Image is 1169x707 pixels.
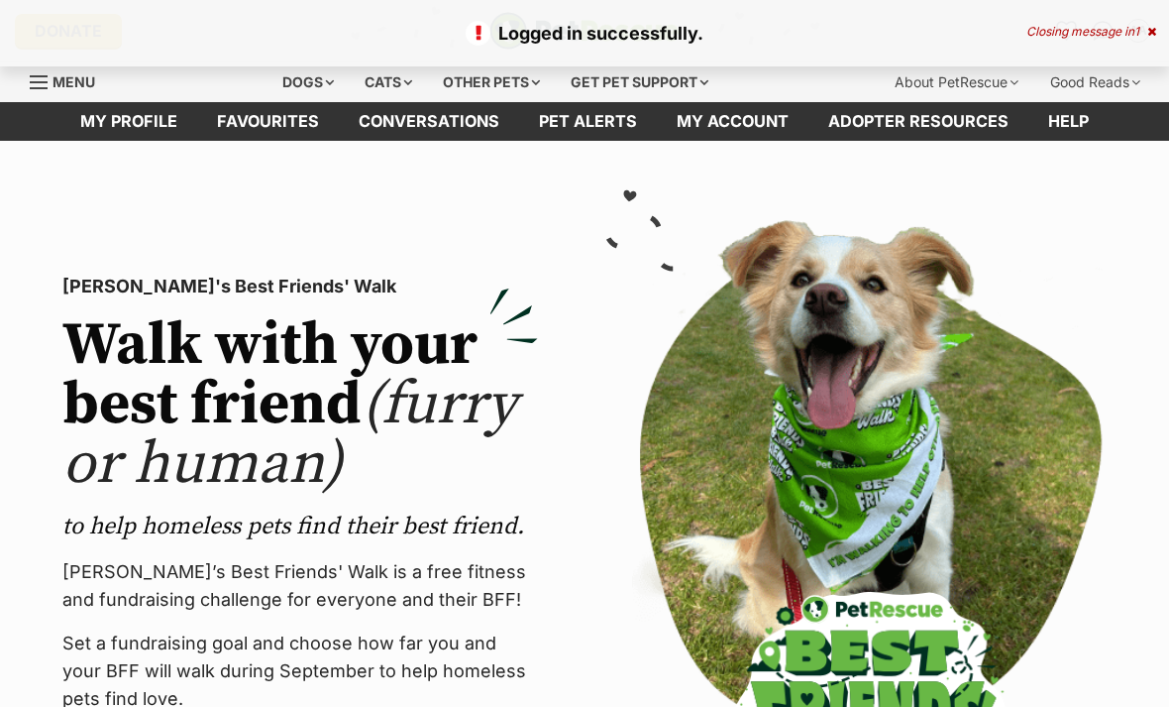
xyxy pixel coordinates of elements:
span: Menu [53,73,95,90]
p: [PERSON_NAME]'s Best Friends' Walk [62,273,538,300]
a: Favourites [197,102,339,141]
div: Cats [351,62,426,102]
a: Help [1028,102,1109,141]
div: Get pet support [557,62,722,102]
div: Dogs [268,62,348,102]
span: (furry or human) [62,368,517,502]
p: to help homeless pets find their best friend. [62,511,538,542]
h2: Walk with your best friend [62,316,538,495]
a: Pet alerts [519,102,657,141]
a: Adopter resources [808,102,1028,141]
a: Menu [30,62,109,98]
a: My profile [60,102,197,141]
div: Other pets [429,62,554,102]
a: My account [657,102,808,141]
div: Good Reads [1036,62,1154,102]
div: About PetRescue [881,62,1032,102]
p: [PERSON_NAME]’s Best Friends' Walk is a free fitness and fundraising challenge for everyone and t... [62,558,538,614]
a: conversations [339,102,519,141]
